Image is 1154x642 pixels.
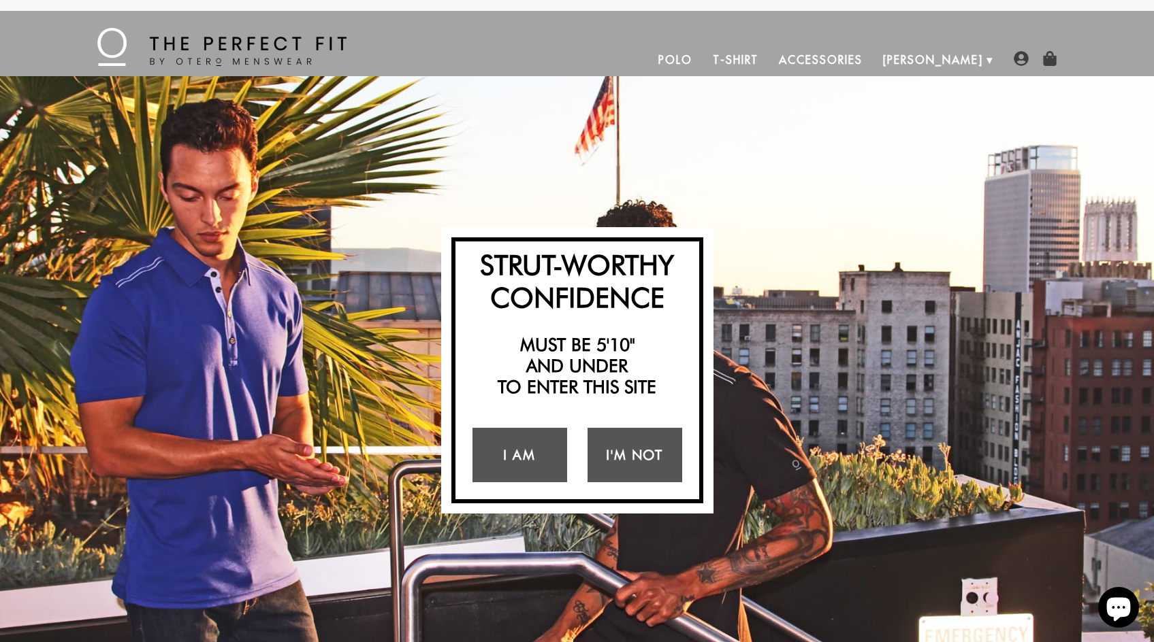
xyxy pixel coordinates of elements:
img: user-account-icon.png [1014,51,1029,66]
h2: Must be 5'10" and under to enter this site [462,334,692,398]
img: shopping-bag-icon.png [1042,51,1057,66]
h2: Strut-Worthy Confidence [462,248,692,314]
a: [PERSON_NAME] [873,44,993,76]
a: T-Shirt [703,44,769,76]
a: I'm Not [588,428,682,482]
a: Polo [648,44,703,76]
a: I Am [472,428,567,482]
inbox-online-store-chat: Shopify online store chat [1094,587,1143,631]
img: The Perfect Fit - by Otero Menswear - Logo [97,28,347,66]
a: Accessories [769,44,872,76]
